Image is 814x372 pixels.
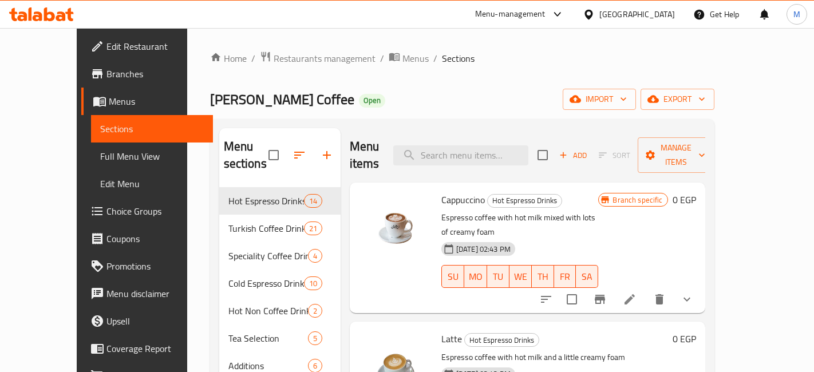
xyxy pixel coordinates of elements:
span: Cold Espresso Drinks [228,276,304,290]
span: Menu disclaimer [106,287,203,300]
li: / [380,52,384,65]
a: Menus [389,51,429,66]
p: Espresso coffee with hot milk and a little creamy foam [441,350,668,365]
span: Menus [109,94,203,108]
span: Add item [555,147,591,164]
span: Restaurants management [274,52,376,65]
button: delete [646,286,673,313]
div: Hot Non Coffee Drinks2 [219,297,341,324]
div: Cold Espresso Drinks10 [219,270,341,297]
div: Hot Espresso Drinks [464,333,539,347]
a: Edit menu item [623,292,637,306]
span: MO [469,268,483,285]
a: Edit Menu [91,170,212,197]
h2: Menu items [350,138,380,172]
span: Latte [441,330,462,347]
span: 6 [309,361,322,371]
div: items [304,276,322,290]
span: Sections [100,122,203,136]
span: M [793,8,800,21]
div: Turkish Coffee Drinks21 [219,215,341,242]
span: Promotions [106,259,203,273]
a: Restaurants management [260,51,376,66]
span: Choice Groups [106,204,203,218]
span: Select section [531,143,555,167]
svg: Show Choices [680,292,694,306]
div: Tea Selection5 [219,324,341,352]
button: show more [673,286,701,313]
button: Branch-specific-item [586,286,614,313]
div: items [308,331,322,345]
button: FR [554,265,576,288]
h6: 0 EGP [673,192,696,208]
button: import [563,89,636,110]
span: Hot Espresso Drinks [465,334,539,347]
a: Menu disclaimer [81,280,212,307]
button: Manage items [638,137,714,173]
a: Edit Restaurant [81,33,212,60]
span: Speciality Coffee Drinks [228,249,308,263]
div: Menu-management [475,7,546,21]
span: 2 [309,306,322,316]
span: 21 [305,223,322,234]
span: Edit Restaurant [106,39,203,53]
span: 4 [309,251,322,262]
span: Tea Selection [228,331,308,345]
span: 5 [309,333,322,344]
button: TH [532,265,554,288]
nav: breadcrumb [210,51,714,66]
span: import [572,92,627,106]
button: MO [464,265,487,288]
p: Espresso coffee with hot milk mixed with lots of creamy foam [441,211,599,239]
span: Manage items [647,141,705,169]
span: Menus [402,52,429,65]
a: Upsell [81,307,212,335]
span: FR [559,268,572,285]
span: Branches [106,67,203,81]
a: Choice Groups [81,197,212,225]
h2: Menu sections [224,138,268,172]
button: Add section [313,141,341,169]
span: Select to update [560,287,584,311]
span: Hot Non Coffee Drinks [228,304,308,318]
div: items [308,304,322,318]
div: Hot Espresso Drinks [487,194,562,208]
span: 14 [305,196,322,207]
a: Coupons [81,225,212,252]
span: Edit Menu [100,177,203,191]
span: Open [359,96,385,105]
span: Upsell [106,314,203,328]
div: Turkish Coffee Drinks [228,221,304,235]
a: Full Menu View [91,143,212,170]
span: Select all sections [262,143,286,167]
span: Coupons [106,232,203,246]
div: Speciality Coffee Drinks4 [219,242,341,270]
div: items [308,249,322,263]
span: Coverage Report [106,342,203,355]
span: SU [446,268,460,285]
input: search [393,145,528,165]
a: Menus [81,88,212,115]
div: Hot Espresso Drinks [228,194,304,208]
span: [DATE] 02:43 PM [452,244,515,255]
span: [PERSON_NAME] Coffee [210,86,354,112]
button: WE [509,265,532,288]
span: TH [536,268,550,285]
div: [GEOGRAPHIC_DATA] [599,8,675,21]
button: export [641,89,714,110]
div: Hot Espresso Drinks14 [219,187,341,215]
button: sort-choices [532,286,560,313]
a: Coverage Report [81,335,212,362]
a: Promotions [81,252,212,280]
span: Branch specific [608,195,667,205]
span: WE [514,268,527,285]
li: / [251,52,255,65]
button: TU [487,265,509,288]
button: Add [555,147,591,164]
span: SA [580,268,594,285]
h6: 0 EGP [673,331,696,347]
